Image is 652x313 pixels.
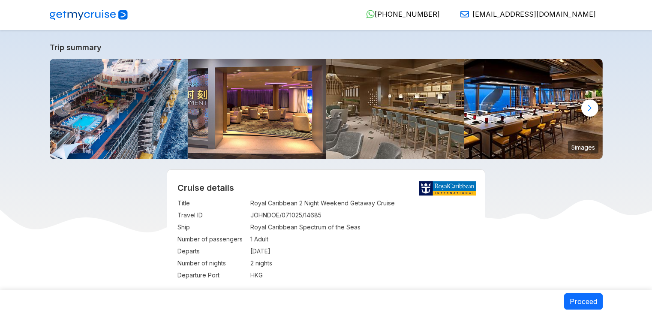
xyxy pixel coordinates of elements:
a: [EMAIL_ADDRESS][DOMAIN_NAME] [454,10,596,18]
td: 1 Adult [250,233,475,245]
td: Travel ID [177,209,246,221]
img: spectrum-of-the-seas-coffee-and-tea-shop.jpg [326,59,465,159]
img: WhatsApp [366,10,375,18]
td: : [246,221,250,233]
td: Ship [177,221,246,233]
td: HKG [250,269,475,281]
td: 2 nights [250,257,475,269]
td: : [246,233,250,245]
td: [DATE] [250,245,475,257]
img: spectrum-of-the-seas-aerial-skypad-hero.jpg [50,59,188,159]
td: Number of nights [177,257,246,269]
td: Number of passengers [177,233,246,245]
a: Trip summary [50,43,603,52]
h2: Cruise details [177,183,475,193]
span: [EMAIL_ADDRESS][DOMAIN_NAME] [472,10,596,18]
td: Royal Caribbean 2 Night Weekend Getaway Cruise [250,197,475,209]
td: : [246,209,250,221]
td: Departs [177,245,246,257]
td: : [246,269,250,281]
img: spectrum-of-the-seas-star-moment-hero.jpg [188,59,326,159]
td: : [246,245,250,257]
span: [PHONE_NUMBER] [375,10,440,18]
td: Departure Port [177,269,246,281]
button: Proceed [564,293,603,310]
a: [PHONE_NUMBER] [359,10,440,18]
td: : [246,257,250,269]
td: Title [177,197,246,209]
img: spectrum-of-the-seas-teppanyaki-eating-stations.jpg [464,59,603,159]
td: JOHNDOE/071025/14685 [250,209,475,221]
small: 5 images [568,141,598,153]
img: Email [460,10,469,18]
td: : [246,197,250,209]
td: Royal Caribbean Spectrum of the Seas [250,221,475,233]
